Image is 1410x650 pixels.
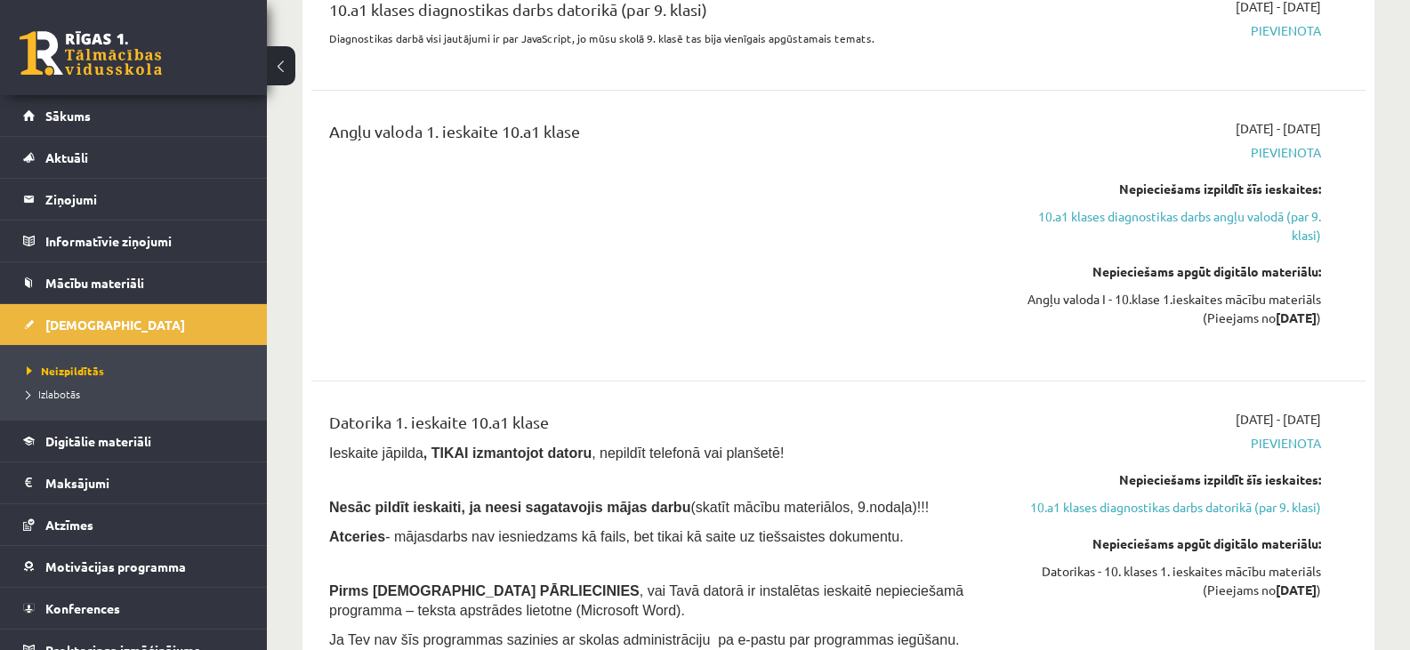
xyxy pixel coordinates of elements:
[329,30,981,46] p: Diagnostikas darbā visi jautājumi ir par JavaScript, jo mūsu skolā 9. klasē tas bija vienīgais ap...
[23,304,245,345] a: [DEMOGRAPHIC_DATA]
[23,137,245,178] a: Aktuāli
[27,386,249,402] a: Izlabotās
[20,31,162,76] a: Rīgas 1. Tālmācības vidusskola
[1008,180,1321,198] div: Nepieciešams izpildīt šīs ieskaites:
[1008,470,1321,489] div: Nepieciešams izpildīt šīs ieskaites:
[45,517,93,533] span: Atzīmes
[329,583,963,618] span: , vai Tavā datorā ir instalētas ieskaitē nepieciešamā programma – teksta apstrādes lietotne (Micr...
[1008,143,1321,162] span: Pievienota
[45,275,144,291] span: Mācību materiāli
[27,364,104,378] span: Neizpildītās
[329,632,959,647] span: Ja Tev nav šīs programmas sazinies ar skolas administrāciju pa e-pastu par programmas iegūšanu.
[690,500,929,515] span: (skatīt mācību materiālos, 9.nodaļa)!!!
[45,558,186,574] span: Motivācijas programma
[45,179,245,220] legend: Ziņojumi
[23,546,245,587] a: Motivācijas programma
[329,529,904,544] span: - mājasdarbs nav iesniedzams kā fails, bet tikai kā saite uz tiešsaistes dokumentu.
[1008,498,1321,517] a: 10.a1 klases diagnostikas darbs datorikā (par 9. klasi)
[23,504,245,545] a: Atzīmes
[1008,434,1321,453] span: Pievienota
[1236,410,1321,429] span: [DATE] - [DATE]
[23,588,245,629] a: Konferences
[1008,207,1321,245] a: 10.a1 klases diagnostikas darbs angļu valodā (par 9. klasi)
[1276,582,1317,598] strong: [DATE]
[45,600,120,616] span: Konferences
[23,95,245,136] a: Sākums
[329,529,385,544] b: Atceries
[45,433,151,449] span: Digitālie materiāli
[45,317,185,333] span: [DEMOGRAPHIC_DATA]
[23,462,245,503] a: Maksājumi
[27,363,249,379] a: Neizpildītās
[1008,21,1321,40] span: Pievienota
[23,262,245,303] a: Mācību materiāli
[423,445,592,461] b: , TIKAI izmantojot datoru
[23,421,245,461] a: Digitālie materiāli
[45,108,91,124] span: Sākums
[329,500,690,515] span: Nesāc pildīt ieskaiti, ja neesi sagatavojis mājas darbu
[1008,290,1321,327] div: Angļu valoda I - 10.klase 1.ieskaites mācību materiāls (Pieejams no )
[23,221,245,261] a: Informatīvie ziņojumi
[45,221,245,261] legend: Informatīvie ziņojumi
[1008,262,1321,281] div: Nepieciešams apgūt digitālo materiālu:
[329,410,981,443] div: Datorika 1. ieskaite 10.a1 klase
[329,445,784,461] span: Ieskaite jāpilda , nepildīt telefonā vai planšetē!
[1236,119,1321,138] span: [DATE] - [DATE]
[329,583,640,598] span: Pirms [DEMOGRAPHIC_DATA] PĀRLIECINIES
[23,179,245,220] a: Ziņojumi
[1008,562,1321,599] div: Datorikas - 10. klases 1. ieskaites mācību materiāls (Pieejams no )
[1008,534,1321,553] div: Nepieciešams apgūt digitālo materiālu:
[1276,309,1317,325] strong: [DATE]
[27,387,80,401] span: Izlabotās
[45,149,88,165] span: Aktuāli
[45,462,245,503] legend: Maksājumi
[329,119,981,152] div: Angļu valoda 1. ieskaite 10.a1 klase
